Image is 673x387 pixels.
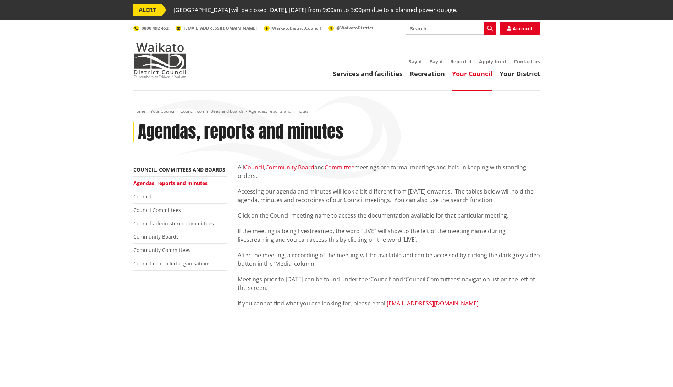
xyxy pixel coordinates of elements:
[138,122,343,142] h1: Agendas, reports and minutes
[238,163,540,180] p: All , and meetings are formal meetings and held in keeping with standing orders.
[133,247,191,253] a: Community Committees
[514,58,540,65] a: Contact us
[500,22,540,35] a: Account
[336,25,373,31] span: @WaikatoDistrict
[238,227,540,244] p: If the meeting is being livestreamed, the word “LIVE” will show to the left of the meeting name d...
[479,58,507,65] a: Apply for it
[333,69,403,78] a: Services and facilities
[150,108,175,114] a: Your Council
[272,25,321,31] span: WaikatoDistrictCouncil
[133,108,145,114] a: Home
[387,299,479,307] a: [EMAIL_ADDRESS][DOMAIN_NAME]
[500,69,540,78] a: Your District
[133,25,169,31] a: 0800 492 452
[238,187,534,204] span: Accessing our agenda and minutes will look a bit different from [DATE] onwards. The tables below ...
[133,4,161,16] span: ALERT
[450,58,472,65] a: Report it
[265,163,314,171] a: Community Board
[133,43,187,78] img: Waikato District Council - Te Kaunihera aa Takiwaa o Waikato
[176,25,257,31] a: [EMAIL_ADDRESS][DOMAIN_NAME]
[133,193,151,200] a: Council
[133,220,214,227] a: Council-administered committees
[410,69,445,78] a: Recreation
[133,180,208,186] a: Agendas, reports and minutes
[238,251,540,268] p: After the meeting, a recording of the meeting will be available and can be accessed by clicking t...
[184,25,257,31] span: [EMAIL_ADDRESS][DOMAIN_NAME]
[133,207,181,213] a: Council Committees
[238,299,540,308] p: If you cannot find what you are looking for, please email .
[173,4,457,16] span: [GEOGRAPHIC_DATA] will be closed [DATE], [DATE] from 9:00am to 3:00pm due to a planned power outage.
[142,25,169,31] span: 0800 492 452
[133,108,540,114] nav: breadcrumb
[452,69,492,78] a: Your Council
[133,233,179,240] a: Community Boards
[238,275,540,292] p: Meetings prior to [DATE] can be found under the ‘Council’ and ‘Council Committees’ navigation lis...
[133,166,225,173] a: Council, committees and boards
[180,108,244,114] a: Council, committees and boards
[429,58,443,65] a: Pay it
[325,163,354,171] a: Committee
[133,260,211,267] a: Council-controlled organisations
[409,58,422,65] a: Say it
[238,211,540,220] p: Click on the Council meeting name to access the documentation available for that particular meeting.
[244,163,264,171] a: Council
[406,22,496,35] input: Search input
[249,108,308,114] span: Agendas, reports and minutes
[328,25,373,31] a: @WaikatoDistrict
[264,25,321,31] a: WaikatoDistrictCouncil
